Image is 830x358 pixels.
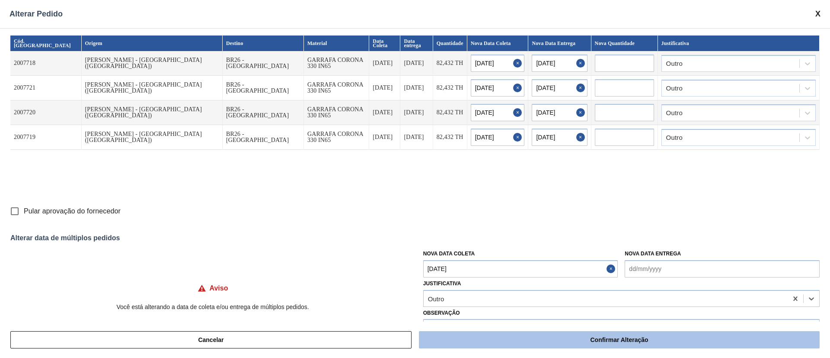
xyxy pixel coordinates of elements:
[513,55,524,72] button: Close
[369,125,400,150] td: [DATE]
[528,35,591,51] th: Nova Data Entrega
[400,51,433,76] td: [DATE]
[423,251,475,257] label: Nova Data Coleta
[10,125,82,150] td: 2007719
[82,76,223,100] td: [PERSON_NAME] - [GEOGRAPHIC_DATA] ([GEOGRAPHIC_DATA])
[223,35,304,51] th: Destino
[433,100,467,125] td: 82,432 TH
[576,55,587,72] button: Close
[10,331,412,348] button: Cancelar
[471,104,525,121] input: dd/mm/yyyy
[210,284,228,292] h4: Aviso
[532,55,587,72] input: dd/mm/yyyy
[369,35,400,51] th: Data Coleta
[304,51,369,76] td: GARRAFA CORONA 330 IN65
[304,76,369,100] td: GARRAFA CORONA 330 IN65
[532,104,587,121] input: dd/mm/yyyy
[666,61,683,67] div: Outro
[433,35,467,51] th: Quantidade
[304,100,369,125] td: GARRAFA CORONA 330 IN65
[304,125,369,150] td: GARRAFA CORONA 330 IN65
[82,125,223,150] td: [PERSON_NAME] - [GEOGRAPHIC_DATA] ([GEOGRAPHIC_DATA])
[467,35,529,51] th: Nova Data Coleta
[625,251,681,257] label: Nova Data Entrega
[513,104,524,121] button: Close
[471,129,525,146] input: dd/mm/yyyy
[369,51,400,76] td: [DATE]
[223,51,304,76] td: BR26 - [GEOGRAPHIC_DATA]
[428,295,444,302] div: Outro
[666,110,683,116] div: Outro
[423,281,461,287] label: Justificativa
[10,234,820,242] div: Alterar data de múltiplos pedidos
[223,100,304,125] td: BR26 - [GEOGRAPHIC_DATA]
[433,51,467,76] td: 82,432 TH
[666,135,683,141] div: Outro
[658,35,820,51] th: Justificativa
[625,260,820,277] input: dd/mm/yyyy
[10,51,82,76] td: 2007718
[223,125,304,150] td: BR26 - [GEOGRAPHIC_DATA]
[471,55,525,72] input: dd/mm/yyyy
[10,303,415,310] p: Você está alterando a data de coleta e/ou entrega de múltiplos pedidos.
[576,129,587,146] button: Close
[591,35,658,51] th: Nova Quantidade
[223,76,304,100] td: BR26 - [GEOGRAPHIC_DATA]
[576,79,587,97] button: Close
[532,79,587,97] input: dd/mm/yyyy
[423,260,618,277] input: dd/mm/yyyy
[82,100,223,125] td: [PERSON_NAME] - [GEOGRAPHIC_DATA] ([GEOGRAPHIC_DATA])
[400,76,433,100] td: [DATE]
[471,79,525,97] input: dd/mm/yyyy
[369,76,400,100] td: [DATE]
[304,35,369,51] th: Material
[433,125,467,150] td: 82,432 TH
[532,129,587,146] input: dd/mm/yyyy
[433,76,467,100] td: 82,432 TH
[24,206,121,216] span: Pular aprovação do fornecedor
[576,104,587,121] button: Close
[10,10,63,19] span: Alterar Pedido
[10,35,82,51] th: Cód. [GEOGRAPHIC_DATA]
[82,51,223,76] td: [PERSON_NAME] - [GEOGRAPHIC_DATA] ([GEOGRAPHIC_DATA])
[10,100,82,125] td: 2007720
[666,85,683,91] div: Outro
[10,76,82,100] td: 2007721
[400,35,433,51] th: Data entrega
[607,260,618,277] button: Close
[400,100,433,125] td: [DATE]
[423,307,820,319] label: Observação
[82,35,223,51] th: Origem
[419,331,820,348] button: Confirmar Alteração
[513,79,524,97] button: Close
[400,125,433,150] td: [DATE]
[513,129,524,146] button: Close
[369,100,400,125] td: [DATE]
